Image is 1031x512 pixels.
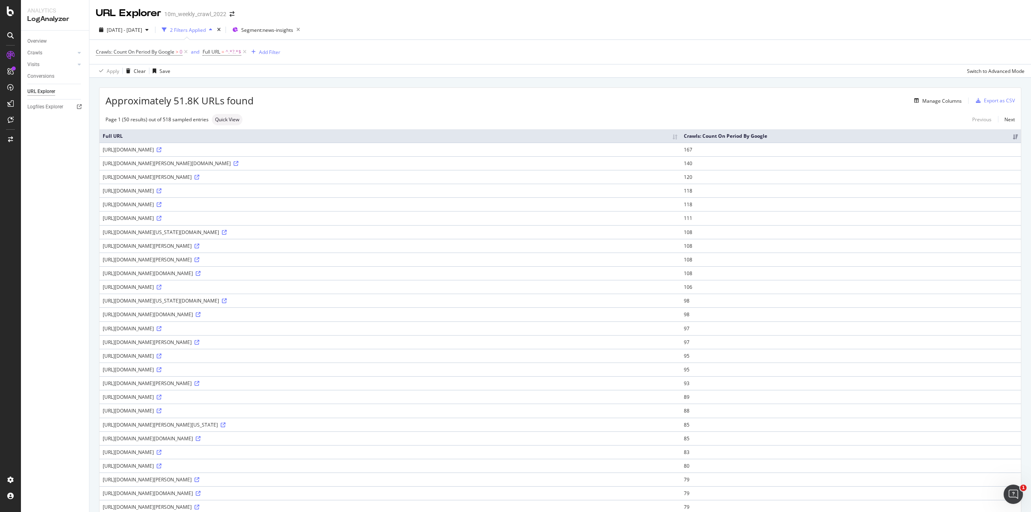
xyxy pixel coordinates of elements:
div: [URL][DOMAIN_NAME][US_STATE][DOMAIN_NAME] [103,229,677,236]
div: [URL][DOMAIN_NAME][DOMAIN_NAME] [103,435,677,442]
div: [URL][DOMAIN_NAME] [103,366,677,373]
td: 97 [681,335,1021,349]
div: [URL][DOMAIN_NAME] [103,146,677,153]
div: [URL][DOMAIN_NAME] [103,325,677,332]
div: [URL][DOMAIN_NAME][PERSON_NAME][DOMAIN_NAME] [103,160,677,167]
div: and [191,48,199,55]
td: 95 [681,363,1021,376]
div: Conversions [27,72,54,81]
a: Logfiles Explorer [27,103,83,111]
button: Segment:news-insights [229,23,303,36]
td: 108 [681,225,1021,239]
div: Overview [27,37,47,46]
span: = [222,48,224,55]
td: 85 [681,418,1021,431]
a: Visits [27,60,75,69]
span: 0 [180,46,182,58]
td: 80 [681,459,1021,473]
span: Full URL [203,48,220,55]
a: URL Explorer [27,87,83,96]
div: [URL][DOMAIN_NAME] [103,215,677,222]
button: Save [149,64,170,77]
div: arrow-right-arrow-left [230,11,234,17]
button: [DATE] - [DATE] [96,23,152,36]
td: 108 [681,239,1021,253]
td: 79 [681,486,1021,500]
td: 83 [681,445,1021,459]
div: 10m_weekly_crawl_2022 [164,10,226,18]
div: Clear [134,68,146,75]
div: [URL][DOMAIN_NAME][PERSON_NAME] [103,380,677,387]
div: [URL][DOMAIN_NAME][PERSON_NAME] [103,256,677,263]
div: Switch to Advanced Mode [967,68,1025,75]
td: 85 [681,431,1021,445]
div: [URL][DOMAIN_NAME] [103,462,677,469]
td: 79 [681,473,1021,486]
div: 2 Filters Applied [170,27,206,33]
iframe: Intercom live chat [1004,485,1023,504]
button: 2 Filters Applied [159,23,215,36]
div: Add Filter [259,49,280,56]
div: [URL][DOMAIN_NAME] [103,284,677,290]
div: Visits [27,60,39,69]
button: and [191,48,199,56]
td: 98 [681,294,1021,307]
div: [URL][DOMAIN_NAME][US_STATE][DOMAIN_NAME] [103,297,677,304]
td: 89 [681,390,1021,404]
div: [URL][DOMAIN_NAME] [103,394,677,400]
a: Next [998,114,1015,125]
td: 108 [681,253,1021,266]
span: Crawls: Count On Period By Google [96,48,174,55]
span: > [176,48,178,55]
span: [DATE] - [DATE] [107,27,142,33]
div: Export as CSV [984,97,1015,104]
td: 88 [681,404,1021,417]
div: [URL][DOMAIN_NAME][DOMAIN_NAME] [103,311,677,318]
div: [URL][DOMAIN_NAME][PERSON_NAME] [103,476,677,483]
button: Clear [123,64,146,77]
span: Quick View [215,117,239,122]
div: [URL][DOMAIN_NAME][DOMAIN_NAME] [103,490,677,497]
div: [URL][DOMAIN_NAME] [103,352,677,359]
button: Switch to Advanced Mode [964,64,1025,77]
div: [URL][DOMAIN_NAME] [103,201,677,208]
button: Apply [96,64,119,77]
a: Overview [27,37,83,46]
div: [URL][DOMAIN_NAME][PERSON_NAME] [103,339,677,346]
td: 95 [681,349,1021,363]
div: Save [159,68,170,75]
div: [URL][DOMAIN_NAME][PERSON_NAME][US_STATE] [103,421,677,428]
td: 118 [681,197,1021,211]
div: neutral label [212,114,242,125]
td: 140 [681,156,1021,170]
td: 106 [681,280,1021,294]
a: Conversions [27,72,83,81]
td: 118 [681,184,1021,197]
a: Crawls [27,49,75,57]
div: Analytics [27,6,83,15]
div: times [215,26,222,34]
td: 97 [681,321,1021,335]
div: URL Explorer [27,87,55,96]
td: 93 [681,376,1021,390]
div: Manage Columns [922,97,962,104]
button: Export as CSV [973,94,1015,107]
div: LogAnalyzer [27,15,83,24]
div: [URL][DOMAIN_NAME][DOMAIN_NAME] [103,270,677,277]
span: 1 [1020,485,1027,491]
div: URL Explorer [96,6,161,20]
td: 98 [681,307,1021,321]
button: Manage Columns [911,96,962,106]
td: 120 [681,170,1021,184]
div: [URL][DOMAIN_NAME][PERSON_NAME] [103,243,677,249]
td: 167 [681,143,1021,156]
th: Full URL: activate to sort column ascending [99,129,681,143]
div: [URL][DOMAIN_NAME][PERSON_NAME] [103,504,677,510]
div: [URL][DOMAIN_NAME] [103,407,677,414]
td: 111 [681,211,1021,225]
div: Logfiles Explorer [27,103,63,111]
div: [URL][DOMAIN_NAME][PERSON_NAME] [103,174,677,180]
div: Page 1 (50 results) out of 518 sampled entries [106,116,209,123]
th: Crawls: Count On Period By Google: activate to sort column ascending [681,129,1021,143]
div: Apply [107,68,119,75]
